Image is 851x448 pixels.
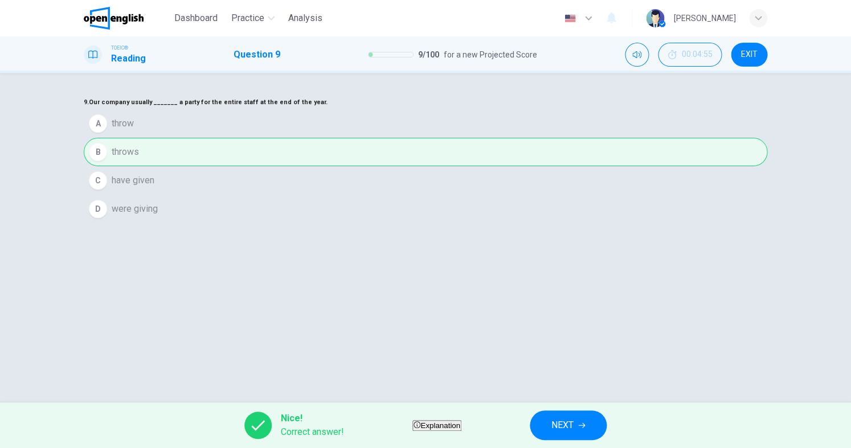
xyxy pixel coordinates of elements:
[84,7,170,30] a: OpenEnglish logo
[658,43,722,67] div: Hide
[731,43,767,67] button: EXIT
[170,8,222,28] button: Dashboard
[84,96,767,109] h6: Our company usually _______ a party for the entire staff at the end of the year.
[281,425,344,439] span: Correct answer!
[227,8,279,28] button: Practice
[281,412,344,425] span: Nice!
[412,420,461,431] button: Explanation
[288,11,322,25] span: Analysis
[444,48,537,61] span: for a new Projected Score
[563,14,577,23] img: en
[231,11,264,25] span: Practice
[551,417,574,433] span: NEXT
[673,11,735,25] div: [PERSON_NAME]
[420,421,460,430] span: Explanation
[530,410,607,440] button: NEXT
[658,43,722,67] button: 00:04:55
[234,48,280,61] h1: Question 9
[646,9,664,27] img: Profile picture
[741,50,758,59] span: EXIT
[111,44,128,52] span: TOEIC®
[111,52,146,65] h1: Reading
[84,7,144,30] img: OpenEnglish logo
[625,43,649,67] div: Mute
[681,50,712,59] span: 00:04:55
[284,8,327,28] button: Analysis
[84,98,89,106] strong: 9.
[174,11,218,25] span: Dashboard
[418,48,439,61] span: 9 / 100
